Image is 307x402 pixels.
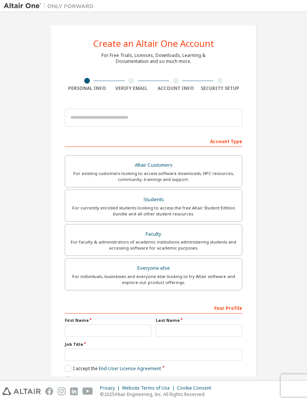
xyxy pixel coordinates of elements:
div: Account Type [65,135,242,147]
img: instagram.svg [58,387,66,395]
div: Verify Email [109,85,154,91]
div: For faculty & administrators of academic institutions administering students and accessing softwa... [70,239,237,251]
div: Website Terms of Use [122,385,177,391]
img: linkedin.svg [70,387,78,395]
div: Create an Altair One Account [93,39,214,48]
label: I accept the [65,365,161,372]
div: For existing customers looking to access software downloads, HPC resources, community, trainings ... [70,170,237,182]
div: Altair Customers [70,160,237,170]
label: Job Title [65,341,242,347]
img: facebook.svg [45,387,53,395]
img: Altair One [4,2,97,10]
p: © 2025 Altair Engineering, Inc. All Rights Reserved. [100,391,216,398]
label: Last Name [156,317,242,323]
div: Cookie Consent [177,385,216,391]
div: For currently enrolled students looking to access the free Altair Student Edition bundle and all ... [70,205,237,217]
div: For individuals, businesses and everyone else looking to try Altair software and explore our prod... [70,273,237,285]
a: End-User License Agreement [99,365,161,372]
div: Privacy [100,385,122,391]
div: For Free Trials, Licenses, Downloads, Learning & Documentation and so much more. [101,52,206,64]
img: youtube.svg [82,387,93,395]
div: Personal Info [65,85,109,91]
div: Students [70,194,237,205]
div: Faculty [70,229,237,239]
div: Account Info [153,85,198,91]
div: Your Profile [65,302,242,314]
div: Everyone else [70,263,237,273]
img: altair_logo.svg [2,387,41,395]
div: Security Setup [198,85,243,91]
label: I would like to receive marketing emails from Altair [65,376,181,383]
label: First Name [65,317,151,323]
